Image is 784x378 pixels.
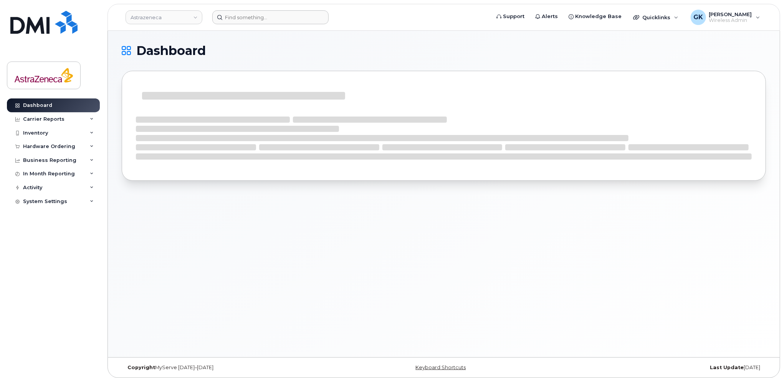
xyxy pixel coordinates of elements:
strong: Last Update [710,365,744,370]
div: MyServe [DATE]–[DATE] [122,365,336,371]
div: [DATE] [551,365,766,371]
span: Dashboard [136,45,206,57]
a: Keyboard Shortcuts [415,365,466,370]
strong: Copyright [127,365,155,370]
